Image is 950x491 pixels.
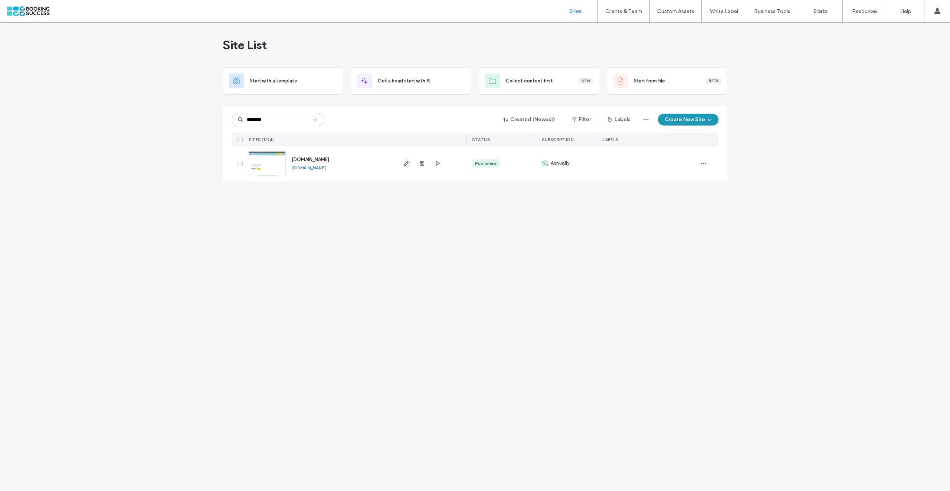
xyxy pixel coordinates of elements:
[813,8,827,14] label: Stats
[607,67,727,95] div: Start from fileBeta
[658,114,718,126] button: Create New Site
[250,77,297,85] span: Start with a template
[754,8,790,14] label: Business Tools
[542,137,573,142] span: SUBSCRIPTION
[475,160,497,167] div: Published
[601,114,637,126] button: Labels
[569,8,582,14] label: Sites
[900,8,911,14] label: Help
[852,8,878,14] label: Resources
[706,78,721,84] div: Beta
[223,67,343,95] div: Start with a template
[603,137,618,142] span: LABELS
[605,8,642,14] label: Clients & Team
[657,8,694,14] label: Custom Assets
[565,114,598,126] button: Filter
[472,137,490,142] span: STATUS
[497,114,562,126] button: Created (Newest)
[351,67,471,95] div: Get a head start with AI
[710,8,738,14] label: White Label
[223,38,267,52] span: Site List
[579,78,593,84] div: New
[292,165,326,170] a: [DOMAIN_NAME]
[17,5,32,12] span: Help
[551,160,570,167] span: Annually
[634,77,665,85] span: Start from file
[479,67,599,95] div: Collect content firstNew
[249,137,274,142] span: SITES (1/94)
[506,77,553,85] span: Collect content first
[378,77,430,85] span: Get a head start with AI
[292,157,329,162] a: [DOMAIN_NAME]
